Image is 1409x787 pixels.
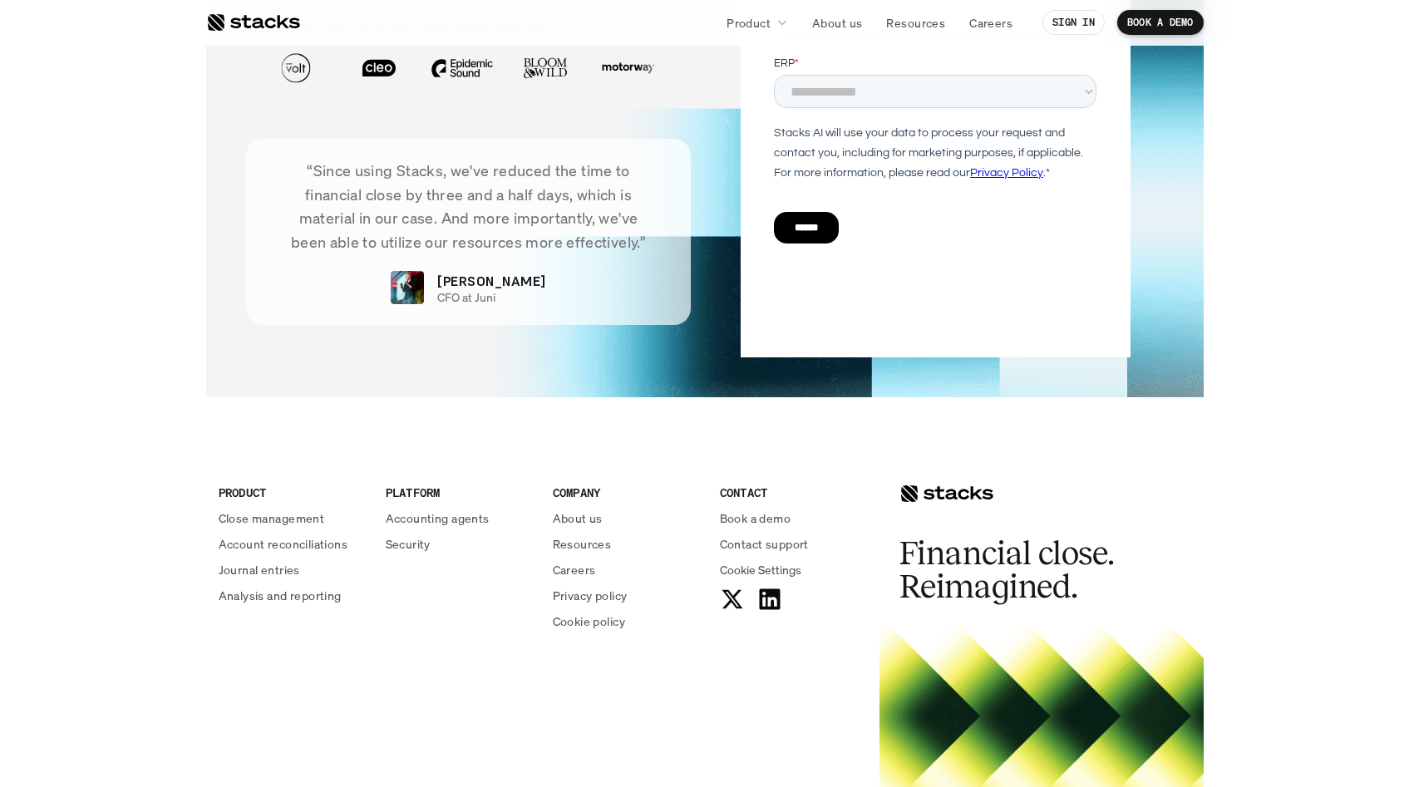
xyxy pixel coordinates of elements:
[553,612,625,630] p: Cookie policy
[553,509,700,527] a: About us
[876,7,955,37] a: Resources
[437,291,495,305] p: CFO at Juni
[720,535,867,553] a: Contact support
[720,535,809,553] p: Contact support
[553,561,596,578] p: Careers
[553,612,700,630] a: Cookie policy
[1127,17,1194,28] p: BOOK A DEMO
[553,561,700,578] a: Careers
[219,535,366,553] a: Account reconciliations
[219,535,348,553] p: Account reconciliations
[886,14,945,32] p: Resources
[219,561,300,578] p: Journal entries
[386,509,490,527] p: Accounting agents
[720,561,801,578] button: Cookie Trigger
[386,484,533,501] p: PLATFORM
[1117,10,1204,35] a: BOOK A DEMO
[553,509,603,527] p: About us
[812,14,862,32] p: About us
[219,561,366,578] a: Journal entries
[727,14,771,32] p: Product
[720,509,791,527] p: Book a demo
[219,509,366,527] a: Close management
[959,7,1022,37] a: Careers
[1042,10,1105,35] a: SIGN IN
[969,14,1012,32] p: Careers
[720,561,801,578] span: Cookie Settings
[386,535,431,553] p: Security
[219,587,342,604] p: Analysis and reporting
[219,587,366,604] a: Analysis and reporting
[271,159,667,254] p: “Since using Stacks, we've reduced the time to financial close by three and a half days, which is...
[219,484,366,501] p: PRODUCT
[553,535,612,553] p: Resources
[802,7,872,37] a: About us
[219,509,325,527] p: Close management
[553,587,700,604] a: Privacy policy
[553,587,628,604] p: Privacy policy
[386,509,533,527] a: Accounting agents
[1052,17,1095,28] p: SIGN IN
[720,509,867,527] a: Book a demo
[899,537,1149,603] h2: Financial close. Reimagined.
[386,535,533,553] a: Security
[437,271,545,291] p: [PERSON_NAME]
[553,535,700,553] a: Resources
[720,484,867,501] p: CONTACT
[553,484,700,501] p: COMPANY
